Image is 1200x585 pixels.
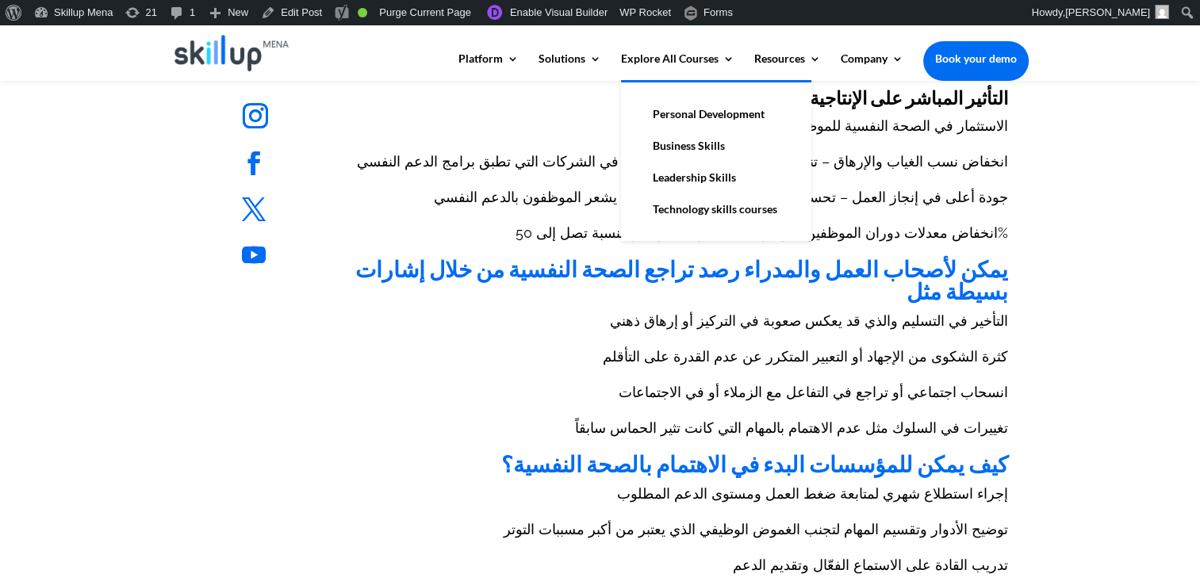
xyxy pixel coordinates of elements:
span: انخفاض معدلات دوران الموظفين – بنسبة تصل إلى 50% [516,224,1008,241]
strong: يمكن لأصحاب العمل والمدراء رصد تراجع الصحة النفسية من خلال إشارات بسيطة مثل [355,255,1008,304]
a: Technology skills courses [637,193,796,225]
span: كثرة الشكوى من الإجهاد أو التعبير المتكرر عن عدم القدرة على التأقلم [603,348,1008,365]
iframe: Chat Widget [1121,509,1200,585]
a: Book your demo [923,41,1029,76]
a: Personal Development [637,98,796,130]
img: Skillup Mena [174,35,289,71]
span: التأخير في التسليم والذي قد يعكس صعوبة في التركيز أو إرهاق ذهني [610,312,1008,329]
a: Explore All Courses [621,53,734,80]
a: Leadership Skills [637,162,796,193]
a: Solutions [539,53,601,80]
b: التأثير المباشر على الإنتاجية [810,86,1008,109]
a: Follow on Facebook [230,140,278,187]
a: Resources [754,53,821,80]
div: Good [358,8,367,17]
span: توضيح الأدوار وتقسيم المهام لتجنب الغموض الوظيفي الذي يعتبر من أكبر مسببات التوتر [504,521,1008,537]
span: انسحاب اجتماعي أو تراجع في التفاعل مع الزملاء أو في الاجتماعات [619,384,1008,400]
span: إجراء استطلاع شهري لمتابعة ضغط العمل ومستوى الدعم المطلوب [617,485,1008,502]
a: Follow on Instagram [230,90,281,141]
a: Follow on Youtube [230,231,278,279]
span: جودة أعلى في إنجاز العمل – تحسين جودة العمل بنسبة 37% عندما يشعر الموظفون بالدعم النفسي [434,189,1008,205]
a: Business Skills [637,130,796,162]
span: تغييرات في السلوك مثل عدم الاهتمام بالمهام التي كانت تثير الحماس سابقاً [575,419,1008,436]
b: كيف يمكن للمؤسسات البدء في الاهتمام بالصحة النفسية؟ [501,450,1008,477]
span: تدريب القادة على الاستماع الفعّال وتقديم الدعم [733,556,1008,573]
span: الاستثمار في الصحة النفسية للموظفين يحقق عوائد ملموسة تشمل [621,117,1008,134]
a: Company [841,53,903,80]
a: Follow on X [230,185,278,233]
a: Platform [458,53,519,80]
span: [PERSON_NAME] [1065,6,1150,18]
